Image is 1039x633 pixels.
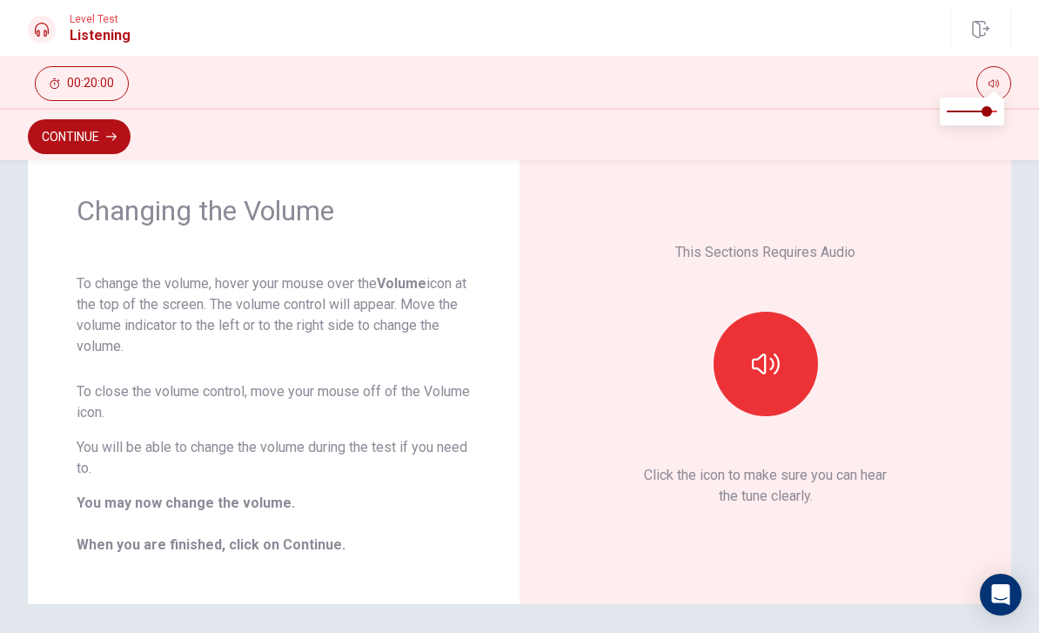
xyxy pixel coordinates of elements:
[377,275,426,292] strong: Volume
[77,495,345,553] b: You may now change the volume. When you are finished, click on Continue.
[77,193,471,228] h1: Changing the Volume
[77,273,471,357] p: To change the volume, hover your mouse over the icon at the top of the screen. The volume control...
[70,25,131,46] h1: Listening
[77,437,471,479] p: You will be able to change the volume during the test if you need to.
[28,119,131,154] button: Continue
[980,574,1022,616] div: Open Intercom Messenger
[675,242,855,263] p: This Sections Requires Audio
[67,77,114,91] span: 00:20:00
[644,465,887,507] p: Click the icon to make sure you can hear the tune clearly.
[70,13,131,25] span: Level Test
[77,381,471,423] p: To close the volume control, move your mouse off of the Volume icon.
[35,66,129,101] button: 00:20:00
